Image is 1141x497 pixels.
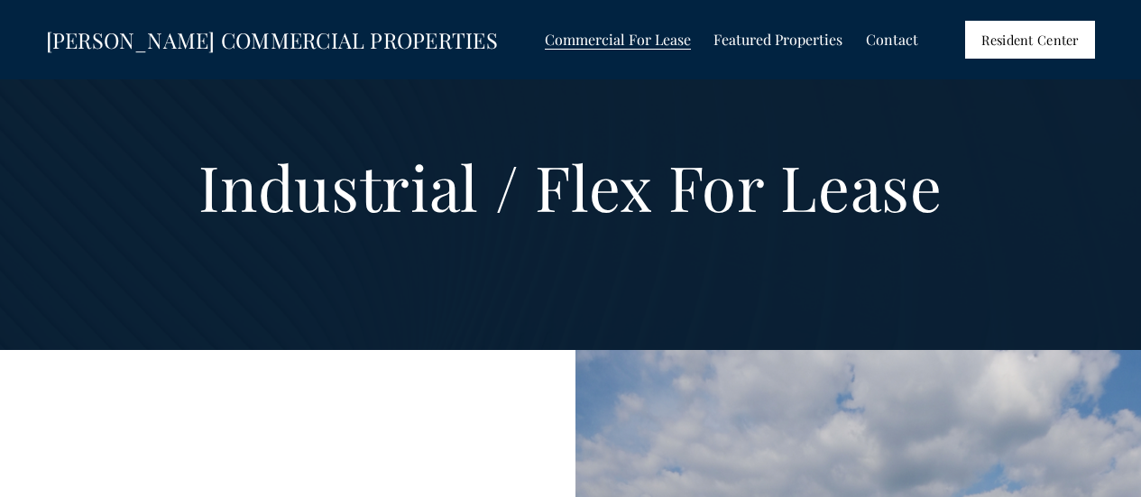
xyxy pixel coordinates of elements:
[46,154,1096,218] h1: Industrial / Flex For Lease
[866,27,918,53] a: Contact
[46,25,498,54] a: [PERSON_NAME] COMMERCIAL PROPERTIES
[545,28,691,51] span: Commercial For Lease
[713,28,842,51] span: Featured Properties
[965,21,1096,59] a: Resident Center
[545,27,691,53] a: folder dropdown
[713,27,842,53] a: folder dropdown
